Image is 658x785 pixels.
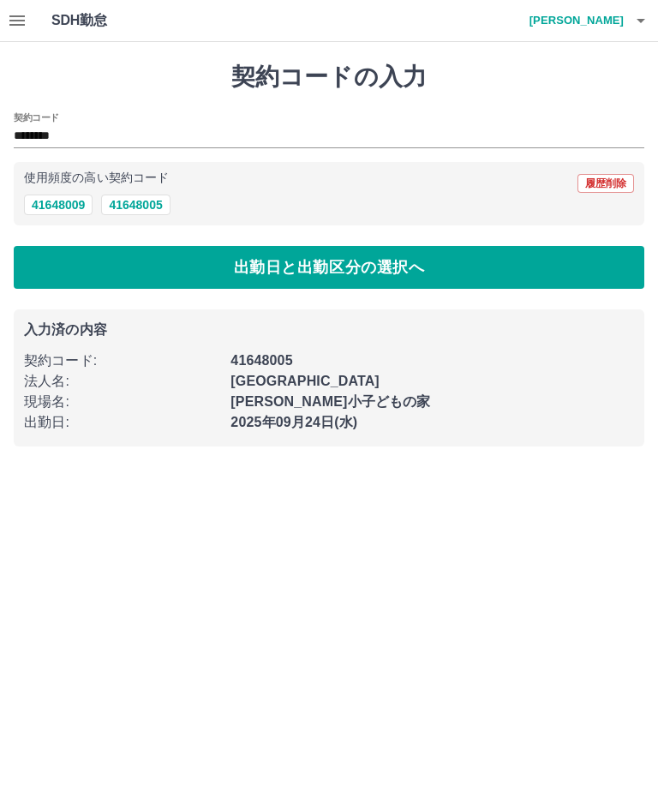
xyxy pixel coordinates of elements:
h2: 契約コード [14,111,59,124]
b: [GEOGRAPHIC_DATA] [230,374,380,388]
p: 入力済の内容 [24,323,634,337]
p: 現場名 : [24,392,220,412]
h1: 契約コードの入力 [14,63,644,92]
button: 41648009 [24,195,93,215]
p: 出勤日 : [24,412,220,433]
button: 出勤日と出勤区分の選択へ [14,246,644,289]
p: 使用頻度の高い契約コード [24,172,169,184]
p: 契約コード : [24,351,220,371]
b: 2025年09月24日(水) [230,415,357,429]
p: 法人名 : [24,371,220,392]
button: 41648005 [101,195,170,215]
b: [PERSON_NAME]小子どもの家 [230,394,430,409]
button: 履歴削除 [577,174,634,193]
b: 41648005 [230,353,292,368]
